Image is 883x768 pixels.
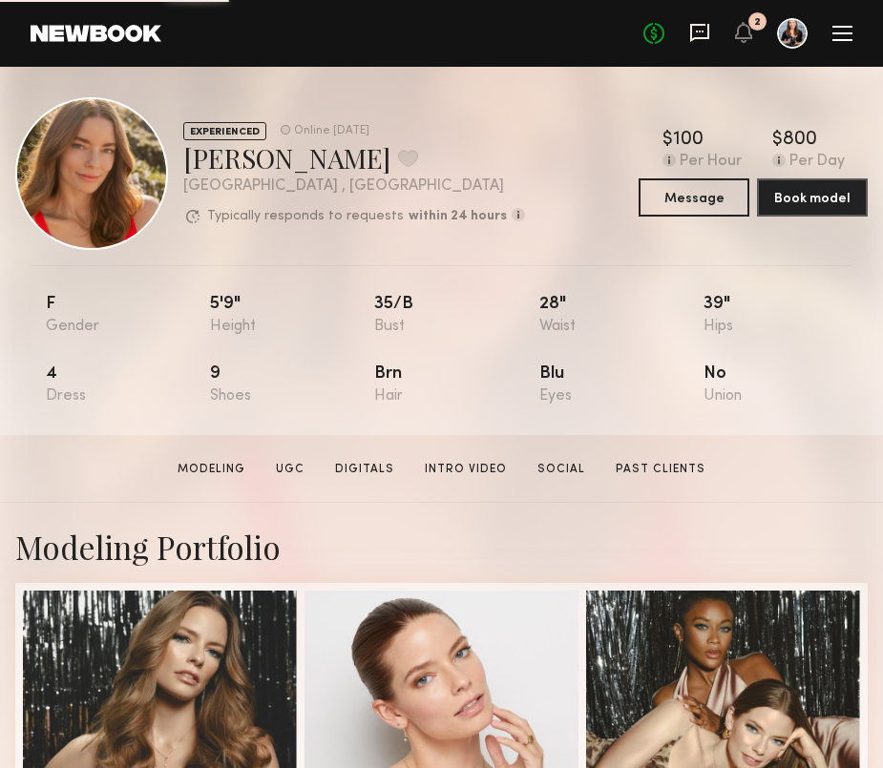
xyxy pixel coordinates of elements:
div: 2 [754,17,761,28]
div: Blu [539,365,704,405]
div: 35/b [374,296,538,335]
a: Social [530,461,593,478]
div: Online [DATE] [294,125,369,137]
div: 28" [539,296,704,335]
div: 100 [673,131,704,150]
div: No [704,365,868,405]
div: [GEOGRAPHIC_DATA] , [GEOGRAPHIC_DATA] [183,178,525,195]
a: Past Clients [608,461,713,478]
div: EXPERIENCED [183,122,266,140]
a: Modeling [170,461,253,478]
div: 800 [783,131,817,150]
a: Digitals [327,461,402,478]
div: $ [662,131,673,150]
div: Modeling Portfolio [15,526,868,568]
button: Message [639,178,749,217]
div: F [46,296,210,335]
div: Brn [374,365,538,405]
button: Book model [757,178,868,217]
div: 5'9" [210,296,374,335]
a: Intro Video [417,461,515,478]
div: [PERSON_NAME] [183,140,525,176]
div: $ [772,131,783,150]
a: UGC [268,461,312,478]
div: 9 [210,365,374,405]
b: within 24 hours [409,210,507,223]
div: 4 [46,365,210,405]
p: Typically responds to requests [207,210,404,223]
div: Per Hour [680,154,742,171]
div: 39" [704,296,868,335]
div: Per Day [789,154,845,171]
